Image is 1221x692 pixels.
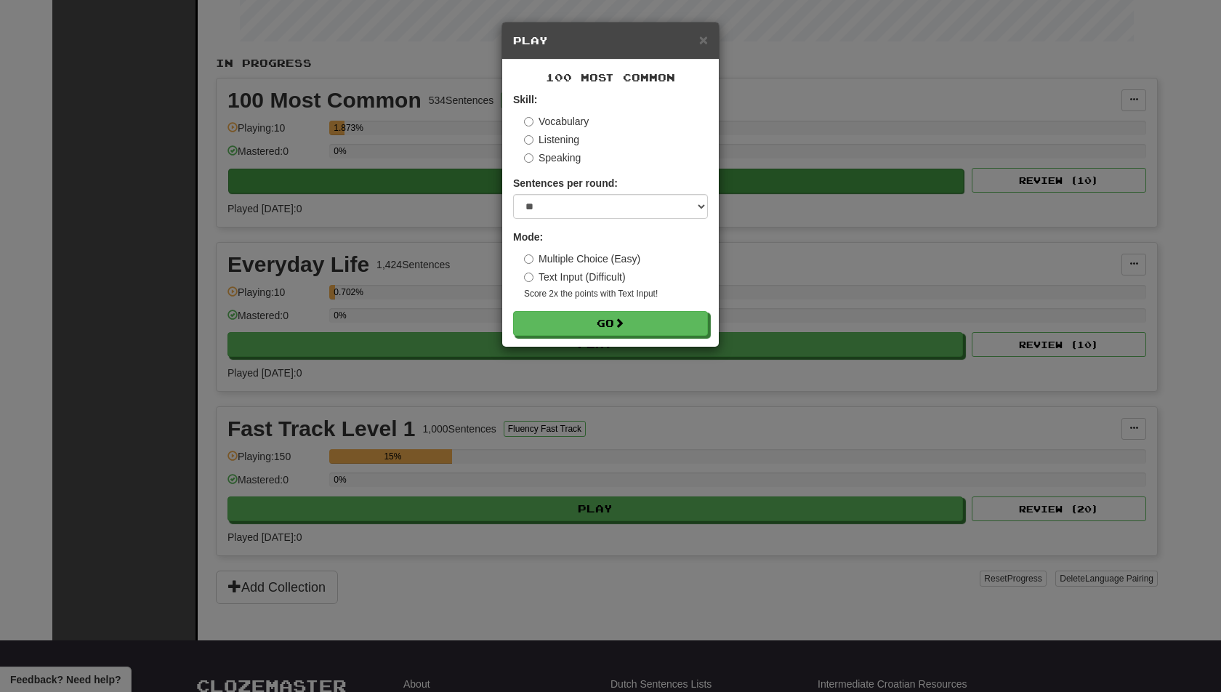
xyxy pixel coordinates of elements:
[524,150,581,165] label: Speaking
[546,71,675,84] span: 100 Most Common
[513,311,708,336] button: Go
[513,176,618,190] label: Sentences per round:
[524,252,640,266] label: Multiple Choice (Easy)
[524,135,533,145] input: Listening
[699,32,708,47] button: Close
[524,270,626,284] label: Text Input (Difficult)
[524,114,589,129] label: Vocabulary
[524,288,708,300] small: Score 2x the points with Text Input !
[524,132,579,147] label: Listening
[524,153,533,163] input: Speaking
[524,254,533,264] input: Multiple Choice (Easy)
[513,231,543,243] strong: Mode:
[699,31,708,48] span: ×
[513,33,708,48] h5: Play
[524,117,533,126] input: Vocabulary
[513,94,537,105] strong: Skill:
[524,273,533,282] input: Text Input (Difficult)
